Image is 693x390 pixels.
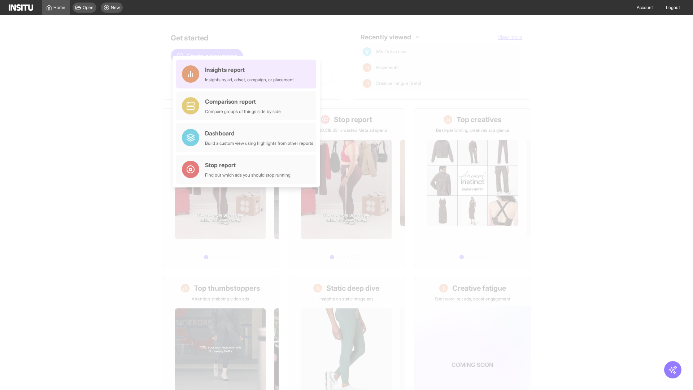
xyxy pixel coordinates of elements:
span: Open [83,5,93,10]
span: New [111,5,120,10]
div: Insights by ad, adset, campaign, or placement [205,77,294,83]
div: Build a custom view using highlights from other reports [205,140,313,146]
div: Insights report [205,65,294,74]
div: Dashboard [205,129,313,138]
span: Home [53,5,65,10]
div: Stop report [205,161,291,169]
div: Compare groups of things side by side [205,109,281,114]
img: Logo [9,4,33,11]
div: Comparison report [205,97,281,106]
div: Find out which ads you should stop running [205,172,291,178]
